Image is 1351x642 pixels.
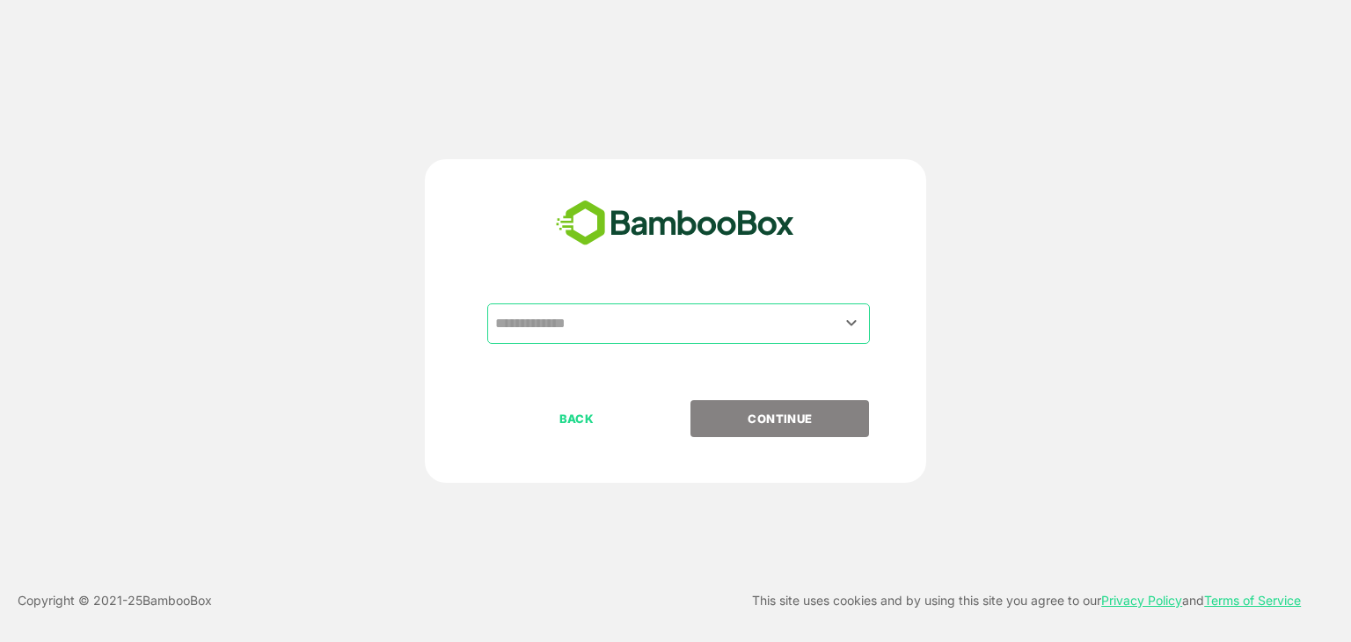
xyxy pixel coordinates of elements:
p: CONTINUE [692,409,868,428]
button: Open [840,311,864,335]
p: Copyright © 2021- 25 BambooBox [18,590,212,611]
p: This site uses cookies and by using this site you agree to our and [752,590,1301,611]
p: BACK [489,409,665,428]
img: bamboobox [546,194,804,252]
a: Terms of Service [1204,593,1301,608]
button: BACK [487,400,666,437]
a: Privacy Policy [1101,593,1182,608]
button: CONTINUE [690,400,869,437]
